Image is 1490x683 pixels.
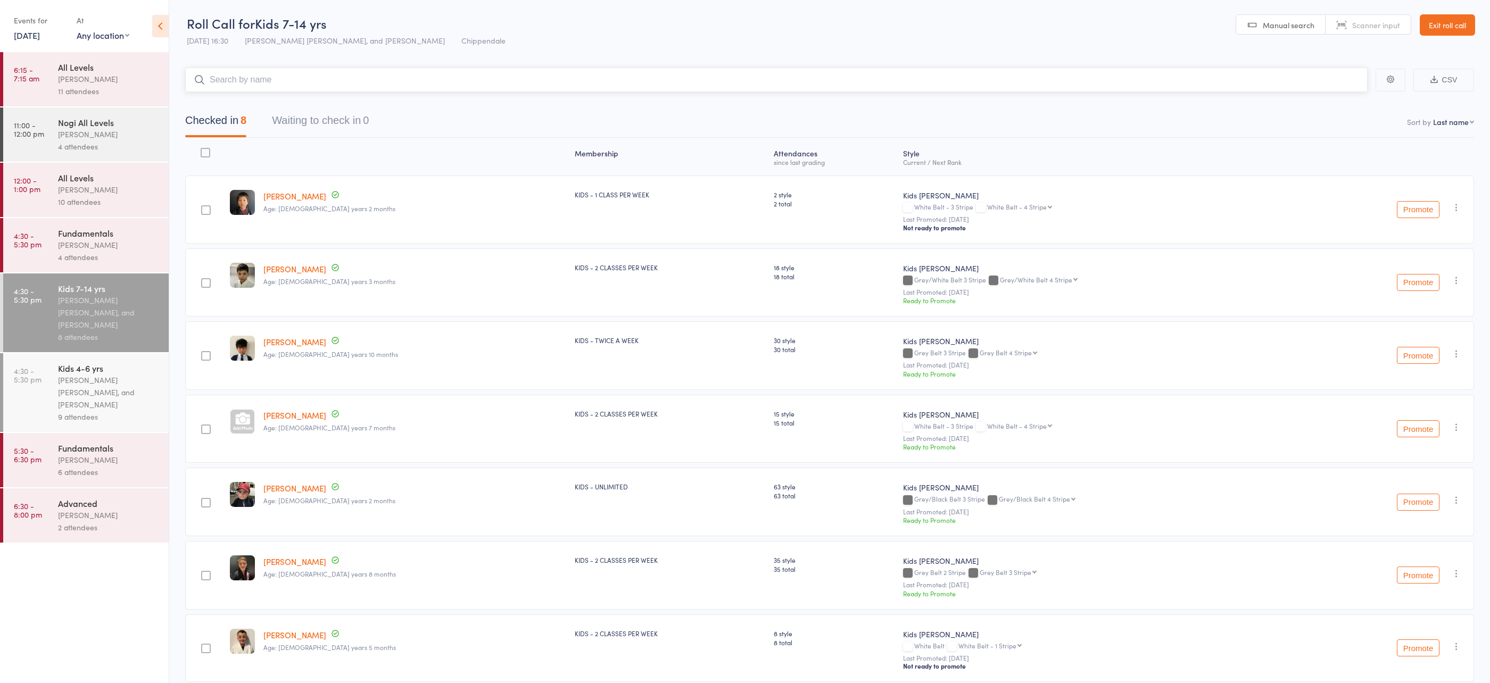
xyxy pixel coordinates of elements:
[58,294,160,331] div: [PERSON_NAME] [PERSON_NAME], and [PERSON_NAME]
[263,569,396,578] span: Age: [DEMOGRAPHIC_DATA] years 8 months
[1397,639,1439,656] button: Promote
[272,109,369,137] button: Waiting to check in0
[1397,347,1439,364] button: Promote
[1420,14,1475,36] a: Exit roll call
[263,263,326,274] a: [PERSON_NAME]
[987,422,1047,429] div: White Belt - 4 Stripe
[263,204,395,213] span: Age: [DEMOGRAPHIC_DATA] years 2 months
[58,61,160,73] div: All Levels
[575,482,765,491] div: KIDS - UNLIMITED
[774,336,895,345] span: 30 style
[14,176,40,193] time: 12:00 - 1:00 pm
[903,336,1293,346] div: Kids [PERSON_NAME]
[774,491,895,500] span: 63 total
[363,114,369,126] div: 0
[575,409,765,418] div: KIDS - 2 CLASSES PER WEEK
[1397,494,1439,511] button: Promote
[58,497,160,509] div: Advanced
[903,654,1293,662] small: Last Promoted: [DATE]
[263,496,395,505] span: Age: [DEMOGRAPHIC_DATA] years 2 months
[58,331,160,343] div: 8 attendees
[14,12,66,29] div: Events for
[903,369,1293,378] div: Ready to Promote
[774,199,895,208] span: 2 total
[1397,420,1439,437] button: Promote
[58,73,160,85] div: [PERSON_NAME]
[58,251,160,263] div: 4 attendees
[903,629,1293,639] div: Kids [PERSON_NAME]
[58,116,160,128] div: Nogi All Levels
[903,203,1293,212] div: White Belt - 3 Stripe
[903,288,1293,296] small: Last Promoted: [DATE]
[58,85,160,97] div: 11 attendees
[241,114,246,126] div: 8
[263,349,398,359] span: Age: [DEMOGRAPHIC_DATA] years 10 months
[987,203,1047,210] div: White Belt - 4 Stripe
[774,638,895,647] span: 8 total
[58,442,160,454] div: Fundamentals
[58,521,160,534] div: 2 attendees
[903,495,1293,504] div: Grey/Black Belt 3 Stripe
[903,482,1293,493] div: Kids [PERSON_NAME]
[903,263,1293,273] div: Kids [PERSON_NAME]
[570,143,769,171] div: Membership
[903,296,1293,305] div: Ready to Promote
[903,190,1293,201] div: Kids [PERSON_NAME]
[774,482,895,491] span: 63 style
[774,345,895,354] span: 30 total
[245,35,445,46] span: [PERSON_NAME] [PERSON_NAME], and [PERSON_NAME]
[980,349,1032,356] div: Grey Belt 4 Stripe
[255,14,327,32] span: Kids 7-14 yrs
[575,263,765,272] div: KIDS - 2 CLASSES PER WEEK
[903,215,1293,223] small: Last Promoted: [DATE]
[58,362,160,374] div: Kids 4-6 yrs
[899,143,1297,171] div: Style
[903,159,1293,165] div: Current / Next Rank
[1263,20,1314,30] span: Manual search
[774,190,895,199] span: 2 style
[58,454,160,466] div: [PERSON_NAME]
[1413,69,1474,91] button: CSV
[774,263,895,272] span: 18 style
[187,35,228,46] span: [DATE] 16:30
[58,239,160,251] div: [PERSON_NAME]
[3,273,169,352] a: 4:30 -5:30 pmKids 7-14 yrs[PERSON_NAME] [PERSON_NAME], and [PERSON_NAME]8 attendees
[903,589,1293,598] div: Ready to Promote
[185,109,246,137] button: Checked in8
[575,190,765,199] div: KIDS - 1 CLASS PER WEEK
[958,642,1016,649] div: White Belt - 1 Stripe
[230,190,255,215] img: image1740379588.png
[903,435,1293,442] small: Last Promoted: [DATE]
[1433,116,1469,127] div: Last name
[774,159,895,165] div: since last grading
[1397,274,1439,291] button: Promote
[774,272,895,281] span: 18 total
[1397,201,1439,218] button: Promote
[769,143,899,171] div: Atten­dances
[3,163,169,217] a: 12:00 -1:00 pmAll Levels[PERSON_NAME]10 attendees
[14,446,42,463] time: 5:30 - 6:30 pm
[14,231,42,248] time: 4:30 - 5:30 pm
[185,68,1368,92] input: Search by name
[774,629,895,638] span: 8 style
[774,564,895,573] span: 35 total
[77,12,129,29] div: At
[14,29,40,41] a: [DATE]
[14,367,42,384] time: 4:30 - 5:30 pm
[187,14,255,32] span: Roll Call for
[14,287,42,304] time: 4:30 - 5:30 pm
[58,374,160,411] div: [PERSON_NAME] [PERSON_NAME], and [PERSON_NAME]
[903,569,1293,578] div: Grey Belt 2 Stripe
[903,442,1293,451] div: Ready to Promote
[58,140,160,153] div: 4 attendees
[263,556,326,567] a: [PERSON_NAME]
[58,128,160,140] div: [PERSON_NAME]
[3,52,169,106] a: 6:15 -7:15 amAll Levels[PERSON_NAME]11 attendees
[999,495,1070,502] div: Grey/Black Belt 4 Stripe
[58,466,160,478] div: 6 attendees
[58,172,160,184] div: All Levels
[263,643,396,652] span: Age: [DEMOGRAPHIC_DATA] years 5 months
[230,263,255,288] img: image1717138368.png
[903,555,1293,566] div: Kids [PERSON_NAME]
[14,65,39,82] time: 6:15 - 7:15 am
